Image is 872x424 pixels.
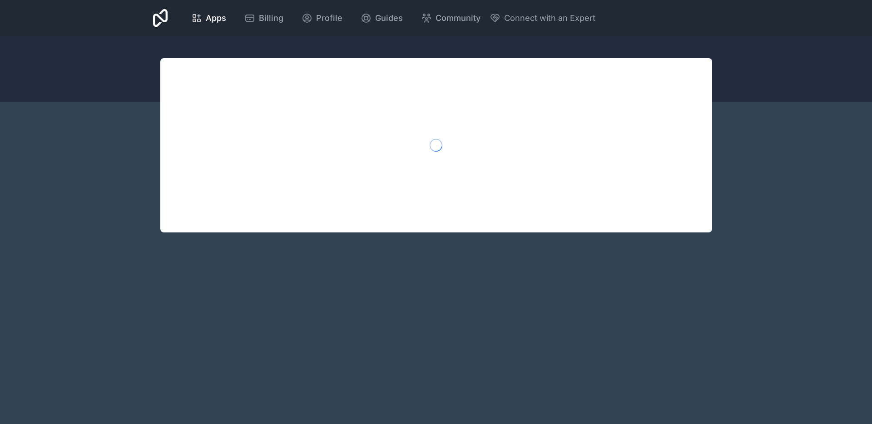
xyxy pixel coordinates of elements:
a: Billing [237,8,291,28]
span: Billing [259,12,283,25]
button: Connect with an Expert [490,12,595,25]
a: Apps [184,8,233,28]
span: Community [436,12,481,25]
a: Profile [294,8,350,28]
span: Profile [316,12,342,25]
a: Guides [353,8,410,28]
a: Community [414,8,488,28]
span: Guides [375,12,403,25]
span: Connect with an Expert [504,12,595,25]
span: Apps [206,12,226,25]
